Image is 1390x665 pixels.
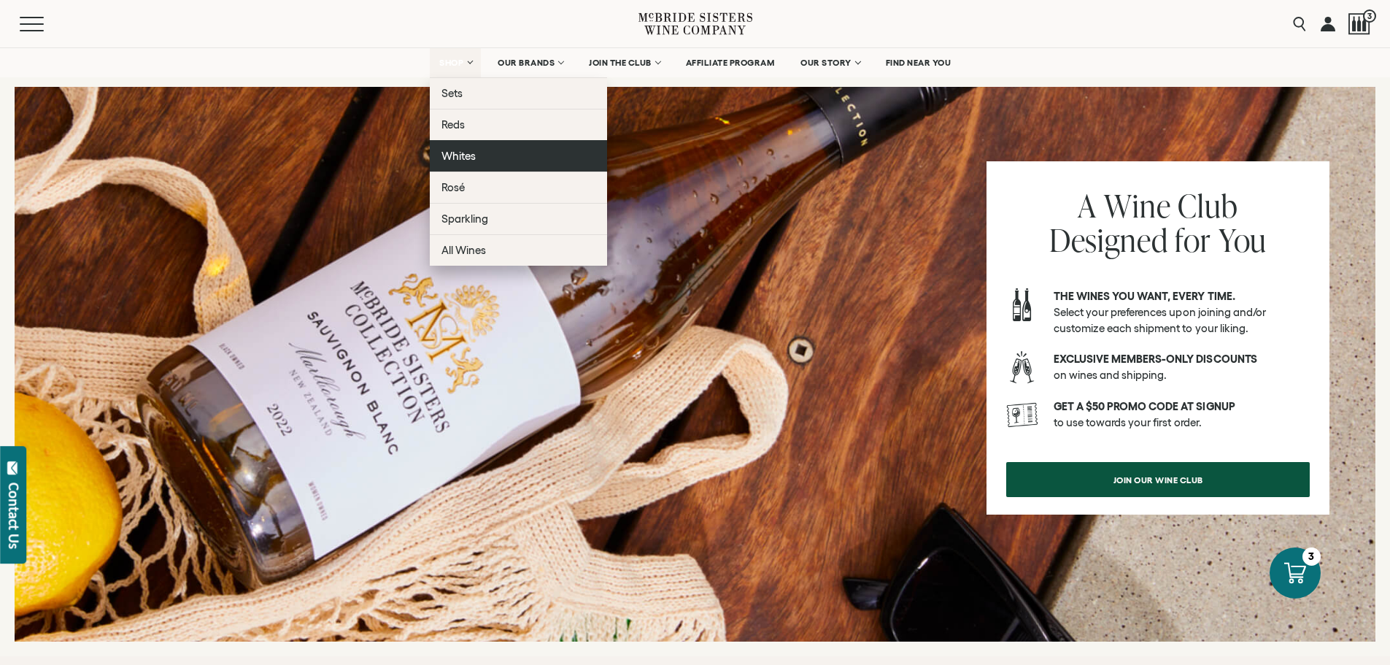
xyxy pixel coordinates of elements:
span: Sets [441,87,463,99]
span: Whites [441,150,476,162]
span: A [1078,184,1097,227]
span: Reds [441,118,465,131]
a: Reds [430,109,607,140]
span: OUR BRANDS [498,58,555,68]
a: Sparkling [430,203,607,234]
p: Select your preferences upon joining and/or customize each shipment to your liking. [1054,288,1310,337]
span: Designed [1049,218,1168,261]
div: 3 [1302,547,1321,566]
div: Contact Us [7,483,21,549]
a: FIND NEAR YOU [876,48,961,77]
span: JOIN THE CLUB [589,58,652,68]
span: SHOP [439,58,464,68]
a: OUR BRANDS [488,48,572,77]
a: AFFILIATE PROGRAM [676,48,784,77]
span: for [1175,218,1211,261]
span: FIND NEAR YOU [886,58,951,68]
a: JOIN THE CLUB [579,48,669,77]
span: All Wines [441,244,486,256]
span: AFFILIATE PROGRAM [686,58,775,68]
p: to use towards your first order. [1054,399,1310,431]
span: Rosé [441,181,465,193]
strong: Get a $50 promo code at signup [1054,400,1235,412]
strong: Exclusive members-only discounts [1054,353,1257,365]
span: 3 [1363,9,1376,23]
span: OUR STORY [800,58,852,68]
button: Mobile Menu Trigger [20,17,72,31]
a: SHOP [430,48,481,77]
span: Club [1178,184,1238,227]
span: Wine [1104,184,1170,227]
span: You [1219,218,1267,261]
span: join our wine club [1088,466,1229,494]
a: All Wines [430,234,607,266]
a: OUR STORY [791,48,869,77]
a: Whites [430,140,607,172]
p: on wines and shipping. [1054,351,1310,383]
a: Sets [430,77,607,109]
strong: The wines you want, every time. [1054,290,1235,302]
a: Rosé [430,172,607,203]
a: join our wine club [1006,462,1310,497]
span: Sparkling [441,212,488,225]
